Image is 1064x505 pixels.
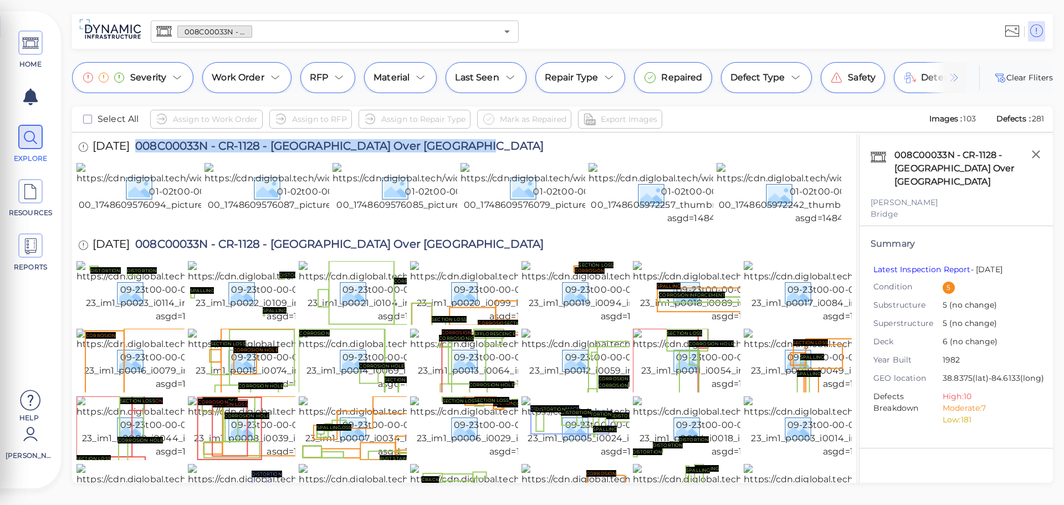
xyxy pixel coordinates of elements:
[633,396,840,458] img: https://cdn.diglobal.tech/width210/1484/2024-09-23t00-00-00_2024-09-23_im1_p0004_i0018_image_inde...
[871,197,1042,208] div: [PERSON_NAME]
[873,373,943,384] span: GEO location
[292,113,347,126] span: Assign to RFP
[76,396,283,458] img: https://cdn.diglobal.tech/width210/1484/2024-09-23t00-00-00_2024-09-23_im1_p0009_i0044_image_inde...
[928,114,964,124] span: Images :
[892,146,1042,191] div: 008C00033N - CR-1128 - [GEOGRAPHIC_DATA] Over [GEOGRAPHIC_DATA]
[76,329,283,391] img: https://cdn.diglobal.tech/width210/1484/2024-09-23t00-00-00_2024-09-23_im1_p0016_i0079_image_inde...
[212,71,264,84] span: Work Order
[455,71,499,84] span: Last Seen
[7,208,54,218] span: RESOURCES
[744,396,950,458] img: https://cdn.diglobal.tech/width210/1484/2024-09-23t00-00-00_2024-09-23_im1_p0003_i0014_image_inde...
[943,299,1034,312] span: 5
[873,391,943,426] span: Defects Breakdown
[925,62,966,93] img: small_overflow_gradient_end
[601,113,657,126] span: Export Images
[410,261,617,323] img: https://cdn.diglobal.tech/width210/1484/2024-09-23t00-00-00_2024-09-23_im1_p0020_i0099_image_inde...
[633,261,840,323] img: https://cdn.diglobal.tech/width210/1484/2024-09-23t00-00-00_2024-09-23_im1_p0018_i0089_image_inde...
[948,71,961,84] img: container_overflow_arrow_end
[578,110,662,129] button: Export Images
[1032,114,1044,124] span: 281
[661,71,702,84] span: Repaired
[943,282,955,294] div: 5
[730,71,785,84] span: Defect Type
[130,71,166,84] span: Severity
[948,336,997,346] span: (no change)
[873,318,943,329] span: Superstructure
[7,59,54,69] span: HOME
[744,261,950,323] img: https://cdn.diglobal.tech/width210/1484/2024-09-23t00-00-00_2024-09-23_im1_p0017_i0084_image_inde...
[873,336,943,348] span: Deck
[359,110,470,129] button: Assign to Repair Type
[1017,455,1056,497] iframe: Chat
[521,329,728,391] img: https://cdn.diglobal.tech/width210/1484/2024-09-23t00-00-00_2024-09-23_im1_p0012_i0059_image_inde...
[6,179,55,218] a: RESOURCES
[947,318,997,328] span: (no change)
[188,396,395,458] img: https://cdn.diglobal.tech/width210/1484/2024-09-23t00-00-00_2024-09-23_im1_p0008_i0039_image_inde...
[410,396,617,458] img: https://cdn.diglobal.tech/width210/1484/2024-09-23t00-00-00_2024-09-23_im1_p0006_i0029_image_inde...
[374,71,410,84] span: Material
[76,261,283,323] img: https://cdn.diglobal.tech/width210/1484/2024-09-23t00-00-00_2024-09-23_im1_p0023_i0114_image_inde...
[188,261,395,323] img: https://cdn.diglobal.tech/width210/1484/2024-09-23t00-00-00_2024-09-23_im1_p0022_i0109_image_inde...
[589,163,794,225] img: https://cdn.diglobal.tech/width210/1484/2025-01-02t00-00-00_1748605972257_thumbnail_picture5.jpg?...
[943,336,1034,349] span: 6
[98,113,139,126] span: Select All
[943,402,1034,414] li: Moderate: 7
[299,261,505,323] img: https://cdn.diglobal.tech/width210/1484/2024-09-23t00-00-00_2024-09-23_im1_p0021_i0104_image_inde...
[873,281,943,293] span: Condition
[150,110,263,129] button: Assign to Work Order
[7,262,54,272] span: REPORTS
[93,238,130,253] span: [DATE]
[947,300,997,310] span: (no change)
[299,396,505,458] img: https://cdn.diglobal.tech/width210/1484/2024-09-23t00-00-00_2024-09-23_im1_p0007_i0034_image_inde...
[963,114,975,124] span: 103
[873,264,971,274] a: Latest Inspection Report
[943,354,1034,367] span: 1982
[995,114,1032,124] span: Defects :
[461,163,666,212] img: https://cdn.diglobal.tech/width210/1484/2025-01-02t00-00-00_1748609576079_picture3.jpg?asgd=1484
[130,140,544,155] span: 008C00033N - CR-1128 - [GEOGRAPHIC_DATA] Over [GEOGRAPHIC_DATA]
[178,27,252,37] span: 008C00033N - CR-1128 - [GEOGRAPHIC_DATA] Over [GEOGRAPHIC_DATA]
[6,451,53,461] span: [PERSON_NAME]
[545,71,598,84] span: Repair Type
[873,354,943,366] span: Year Built
[477,110,571,129] button: Mark as Repaired
[410,329,617,391] img: https://cdn.diglobal.tech/width210/1484/2024-09-23t00-00-00_2024-09-23_im1_p0013_i0064_image_inde...
[871,237,1042,251] div: Summary
[6,125,55,164] a: EXPLORE
[204,163,410,212] img: https://cdn.diglobal.tech/width210/1484/2025-01-02t00-00-00_1748609576087_picture5.jpg?asgd=1484
[299,329,505,391] img: https://cdn.diglobal.tech/width210/1484/2024-09-23t00-00-00_2024-09-23_im1_p0014_i0069_image_inde...
[943,373,1044,385] span: 38.8375 (lat) -84.6133 (long)
[381,113,465,126] span: Assign to Repair Type
[873,264,1002,274] span: - [DATE]
[188,329,395,391] img: https://cdn.diglobal.tech/width210/1484/2024-09-23t00-00-00_2024-09-23_im1_p0015_i0074_image_inde...
[173,113,258,126] span: Assign to Work Order
[943,391,1034,402] li: High: 10
[943,318,1034,330] span: 5
[521,396,728,458] img: https://cdn.diglobal.tech/width210/1484/2024-09-23t00-00-00_2024-09-23_im1_p0005_i0024_image_inde...
[633,329,840,391] img: https://cdn.diglobal.tech/width210/1484/2024-09-23t00-00-00_2024-09-23_im1_p0011_i0054_image_inde...
[6,233,55,272] a: REPORTS
[921,71,981,84] span: Deterioration
[130,238,544,253] span: 008C00033N - CR-1128 - [GEOGRAPHIC_DATA] Over [GEOGRAPHIC_DATA]
[993,71,1053,84] button: Clear Fliters
[7,154,54,164] span: EXPLORE
[500,113,566,126] span: Mark as Repaired
[76,163,282,212] img: https://cdn.diglobal.tech/width210/1484/2025-01-02t00-00-00_1748609576094_picture4.jpg?asgd=1484
[332,163,538,212] img: https://cdn.diglobal.tech/width210/1484/2025-01-02t00-00-00_1748609576085_picture1.jpg?asgd=1484
[744,329,950,391] img: https://cdn.diglobal.tech/width210/1484/2024-09-23t00-00-00_2024-09-23_im1_p0010_i0049_image_inde...
[310,71,328,84] span: RFP
[848,71,876,84] span: Safety
[717,163,922,225] img: https://cdn.diglobal.tech/width210/1484/2025-01-02t00-00-00_1748605972242_thumbnail_picture2.jpg?...
[499,24,515,39] button: Open
[6,413,53,422] span: Help
[521,261,728,323] img: https://cdn.diglobal.tech/width210/1484/2024-09-23t00-00-00_2024-09-23_im1_p0019_i0094_image_inde...
[873,299,943,311] span: Substructure
[269,110,352,129] button: Assign to RFP
[93,140,130,155] span: [DATE]
[871,208,1042,220] div: Bridge
[943,414,1034,426] li: Low: 181
[6,30,55,69] a: HOME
